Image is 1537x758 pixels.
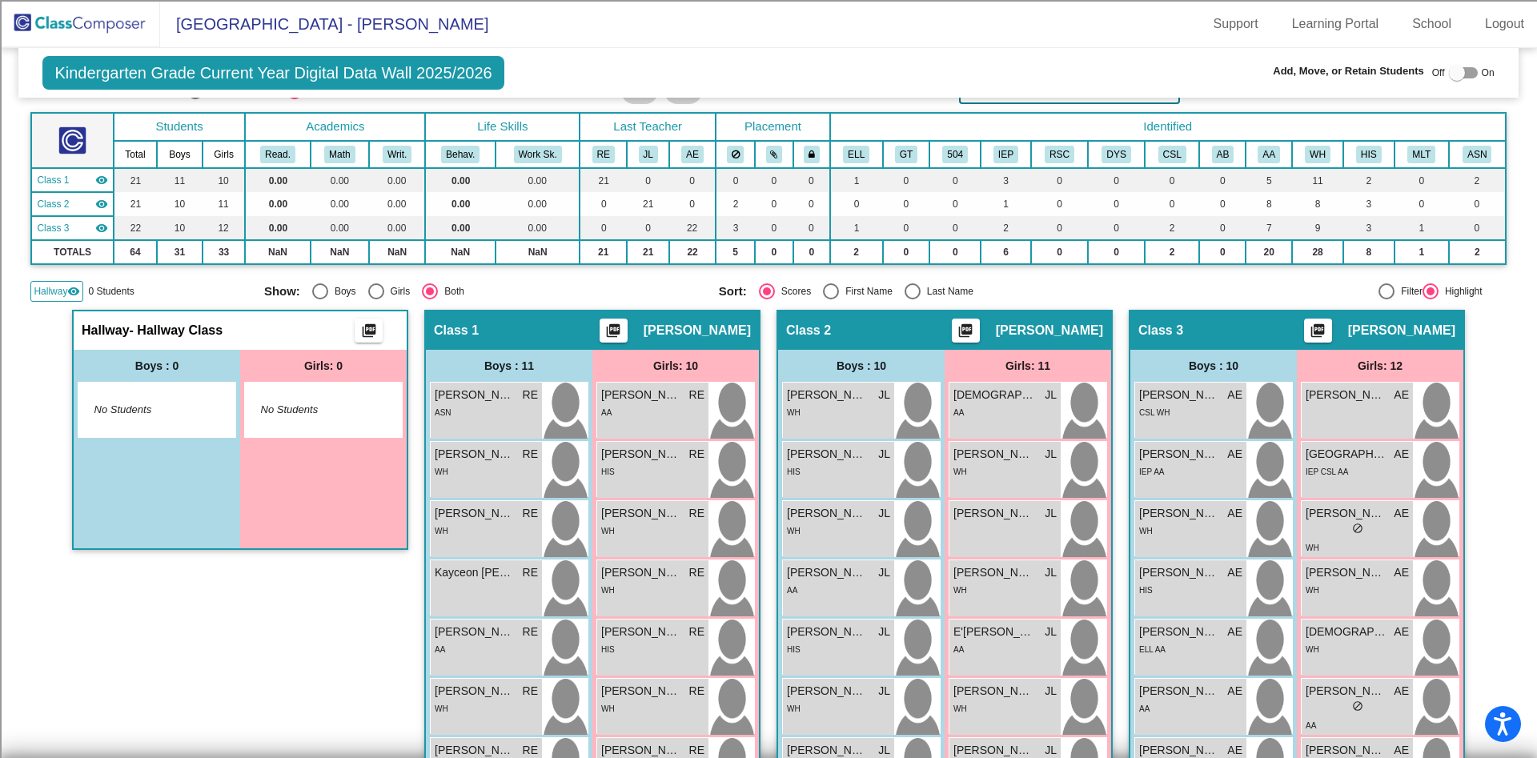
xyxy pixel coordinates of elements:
[716,240,755,264] td: 5
[669,141,716,168] th: Amber Edwards
[681,146,704,163] button: AE
[669,240,716,264] td: 22
[669,192,716,216] td: 0
[1088,168,1145,192] td: 0
[6,110,1531,124] div: Sign out
[311,168,369,192] td: 0.00
[6,81,1531,95] div: Delete
[1246,216,1292,240] td: 7
[830,168,883,192] td: 1
[6,429,1531,443] div: Home
[1102,146,1130,163] button: DYS
[830,113,1506,141] th: Identified
[1343,240,1395,264] td: 8
[114,141,158,168] th: Total
[435,467,448,476] span: WH
[157,168,203,192] td: 11
[1145,216,1200,240] td: 2
[1463,146,1491,163] button: ASN
[952,319,980,343] button: Print Students Details
[878,387,890,403] span: JL
[1138,323,1183,339] span: Class 3
[1088,216,1145,240] td: 0
[1343,168,1395,192] td: 2
[793,240,830,264] td: 0
[627,216,669,240] td: 0
[67,285,80,298] mat-icon: visibility
[1292,141,1343,168] th: White
[311,240,369,264] td: NaN
[6,400,1531,415] div: DELETE
[627,240,669,264] td: 21
[644,323,751,339] span: [PERSON_NAME]
[1356,146,1382,163] button: HIS
[716,192,755,216] td: 2
[6,239,1531,254] div: Journal
[953,387,1033,403] span: [DEMOGRAPHIC_DATA] [PERSON_NAME]
[793,216,830,240] td: 0
[1306,446,1386,463] span: [GEOGRAPHIC_DATA]
[787,387,867,403] span: [PERSON_NAME]
[6,472,1531,487] div: New source
[1199,141,1246,168] th: Adaptive Behavior
[6,343,1531,357] div: CANCEL
[95,222,108,235] mat-icon: visibility
[6,182,1531,196] div: Download
[425,168,496,192] td: 0.00
[74,350,240,382] div: Boys : 0
[261,402,361,418] span: No Students
[1292,192,1343,216] td: 8
[6,138,1531,153] div: Move To ...
[1343,192,1395,216] td: 3
[981,168,1031,192] td: 3
[496,168,580,192] td: 0.00
[114,216,158,240] td: 22
[719,283,1162,299] mat-radio-group: Select an option
[37,221,69,235] span: Class 3
[260,146,295,163] button: Read.
[1258,146,1280,163] button: AA
[1145,192,1200,216] td: 0
[1395,240,1449,264] td: 1
[1482,66,1495,80] span: On
[1246,240,1292,264] td: 20
[755,168,793,192] td: 0
[1306,467,1348,476] span: IEP CSL AA
[580,168,627,192] td: 21
[114,240,158,264] td: 64
[523,387,538,403] span: RE
[716,216,755,240] td: 3
[425,113,580,141] th: Life Skills
[1145,240,1200,264] td: 2
[6,371,1531,386] div: This outline has no content. Would you like to delete it?
[514,146,562,163] button: Work Sk.
[592,146,615,163] button: RE
[1343,141,1395,168] th: Hispanic
[1394,446,1409,463] span: AE
[830,240,883,264] td: 2
[1449,141,1506,168] th: Asian
[601,505,681,522] span: [PERSON_NAME]
[1395,284,1423,299] div: Filter
[245,113,425,141] th: Academics
[953,467,967,476] span: WH
[755,192,793,216] td: 0
[1139,467,1165,476] span: IEP AA
[1246,141,1292,168] th: African American
[981,240,1031,264] td: 6
[1306,505,1386,522] span: [PERSON_NAME]
[435,505,515,522] span: [PERSON_NAME]
[435,446,515,463] span: [PERSON_NAME]
[1199,192,1246,216] td: 0
[639,146,658,163] button: JL
[1395,168,1449,192] td: 0
[6,458,1531,472] div: MOVE
[793,192,830,216] td: 0
[157,141,203,168] th: Boys
[1145,141,1200,168] th: CASL
[1395,192,1449,216] td: 0
[627,192,669,216] td: 21
[839,284,893,299] div: First Name
[6,167,1531,182] div: Rename Outline
[996,323,1103,339] span: [PERSON_NAME]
